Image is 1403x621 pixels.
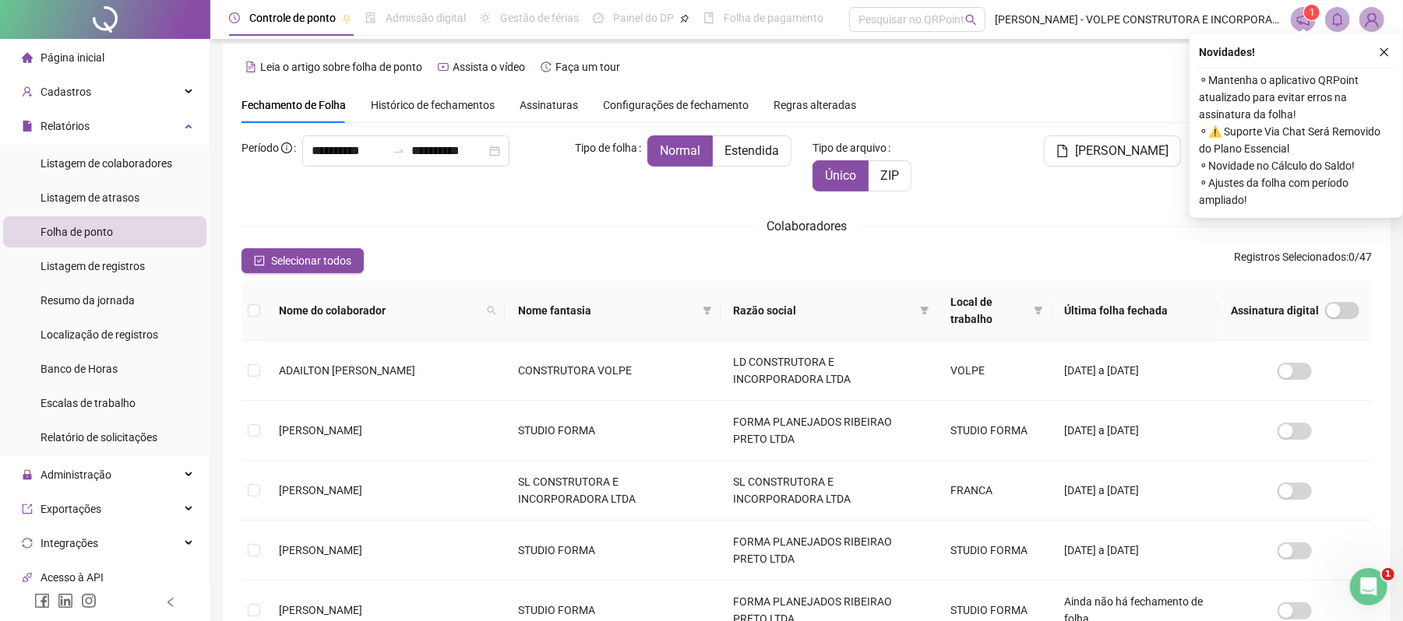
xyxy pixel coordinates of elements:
[260,61,422,73] span: Leia o artigo sobre folha de ponto
[41,571,104,584] span: Acesso à API
[241,99,346,111] span: Fechamento de Folha
[22,503,33,514] span: export
[939,461,1052,521] td: FRANCA
[371,99,495,111] span: Histórico de fechamentos
[386,12,466,24] span: Admissão digital
[1379,47,1390,58] span: close
[245,61,256,72] span: file-text
[1199,174,1394,209] span: ⚬ Ajustes da folha com período ampliado!
[1331,12,1345,26] span: bell
[1056,145,1069,157] span: file
[939,401,1052,461] td: STUDIO FORMA
[1360,8,1384,31] img: 60142
[41,503,101,515] span: Exportações
[724,143,779,158] span: Estendida
[1199,72,1394,123] span: ⚬ Mantenha o aplicativo QRPoint atualizado para evitar erros na assinatura da folha!
[721,341,939,401] td: LD CONSTRUTORA E INCORPORADORA LTDA
[703,306,712,315] span: filter
[249,12,336,24] span: Controle de ponto
[229,12,240,23] span: clock-circle
[393,145,405,157] span: swap-right
[41,397,136,409] span: Escalas de trabalho
[41,431,157,444] span: Relatório de solicitações
[41,260,145,272] span: Listagem de registros
[41,537,98,549] span: Integrações
[1052,401,1218,461] td: [DATE] a [DATE]
[279,604,362,616] span: [PERSON_NAME]
[1382,568,1394,581] span: 1
[603,100,749,111] span: Configurações de fechamento
[951,293,1028,328] span: Local de trabalho
[680,14,689,23] span: pushpin
[1031,290,1046,331] span: filter
[920,306,929,315] span: filter
[22,538,33,549] span: sync
[575,139,637,156] span: Tipo de folha
[660,143,700,158] span: Normal
[1304,5,1320,20] sup: 1
[721,521,939,581] td: FORMA PLANEJADOS RIBEIRAO PRETO LTDA
[1052,521,1218,581] td: [DATE] a [DATE]
[22,121,33,132] span: file
[518,302,696,319] span: Nome fantasia
[520,100,578,111] span: Assinaturas
[438,61,449,72] span: youtube
[1296,12,1310,26] span: notification
[279,302,481,319] span: Nome do colaborador
[721,401,939,461] td: FORMA PLANEJADOS RIBEIRAO PRETO LTDA
[393,145,405,157] span: to
[279,544,362,556] span: [PERSON_NAME]
[774,100,856,111] span: Regras alteradas
[1034,306,1043,315] span: filter
[22,469,33,480] span: lock
[939,521,1052,581] td: STUDIO FORMA
[241,248,364,273] button: Selecionar todos
[34,593,50,609] span: facebook
[254,255,265,266] span: check-square
[41,226,113,238] span: Folha de ponto
[241,142,279,154] span: Período
[813,139,887,156] span: Tipo de arquivo
[81,593,97,609] span: instagram
[41,120,90,132] span: Relatórios
[703,12,714,23] span: book
[41,328,158,341] span: Localização de registros
[506,521,721,581] td: STUDIO FORMA
[281,142,292,153] span: info-circle
[41,157,172,170] span: Listagem de colaboradores
[41,468,111,481] span: Administração
[506,341,721,401] td: CONSTRUTORA VOLPE
[165,597,176,608] span: left
[1234,251,1346,263] span: Registros Selecionados
[41,294,135,307] span: Resumo da jornada
[721,461,939,521] td: SL CONSTRUTORA E INCORPORADORA LTDA
[593,12,604,23] span: dashboard
[1075,142,1169,160] span: [PERSON_NAME]
[734,302,914,319] span: Razão social
[500,12,579,24] span: Gestão de férias
[22,86,33,97] span: user-add
[22,52,33,63] span: home
[1231,302,1319,319] span: Assinatura digital
[41,86,91,98] span: Cadastros
[1234,248,1372,273] span: : 0 / 47
[1310,7,1315,18] span: 1
[41,51,104,64] span: Página inicial
[995,11,1281,28] span: [PERSON_NAME] - VOLPE CONSTRUTORA E INCORPORADORA
[279,364,415,377] span: ADAILTON [PERSON_NAME]
[58,593,73,609] span: linkedin
[880,168,899,183] span: ZIP
[1052,461,1218,521] td: [DATE] a [DATE]
[271,252,351,269] span: Selecionar todos
[541,61,552,72] span: history
[965,14,977,26] span: search
[487,306,496,315] span: search
[825,168,856,183] span: Único
[279,484,362,496] span: [PERSON_NAME]
[484,299,499,322] span: search
[365,12,376,23] span: file-done
[1199,44,1255,61] span: Novidades !
[1199,157,1394,174] span: ⚬ Novidade no Cálculo do Saldo!
[342,14,351,23] span: pushpin
[1052,281,1218,341] th: Última folha fechada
